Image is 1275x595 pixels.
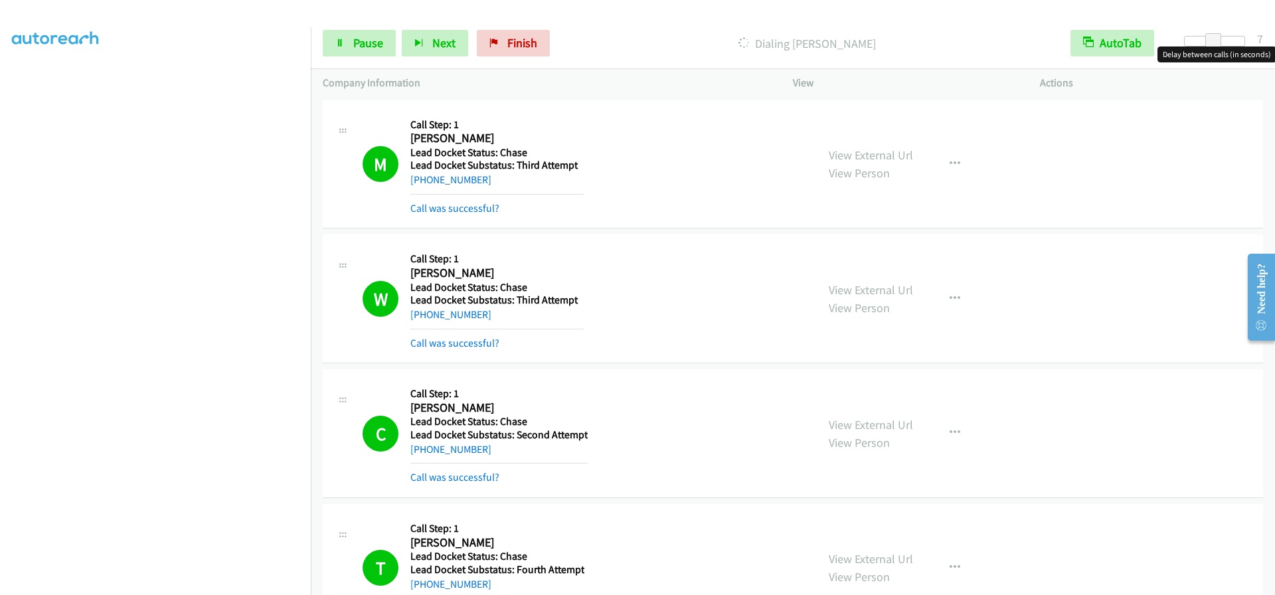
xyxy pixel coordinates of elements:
[410,337,499,349] a: Call was successful?
[363,416,398,452] h1: C
[410,266,584,281] h2: [PERSON_NAME]
[410,202,499,214] a: Call was successful?
[410,146,584,159] h5: Lead Docket Status: Chase
[410,471,499,483] a: Call was successful?
[410,578,491,590] a: [PHONE_NUMBER]
[353,35,383,50] span: Pause
[410,563,584,576] h5: Lead Docket Substatus: Fourth Attempt
[829,569,890,584] a: View Person
[829,147,913,163] a: View External Url
[410,131,584,146] h2: [PERSON_NAME]
[793,75,1016,91] p: View
[410,415,588,428] h5: Lead Docket Status: Chase
[410,252,584,266] h5: Call Step: 1
[507,35,537,50] span: Finish
[410,308,491,321] a: [PHONE_NUMBER]
[829,551,913,566] a: View External Url
[829,417,913,432] a: View External Url
[363,146,398,182] h1: M
[829,165,890,181] a: View Person
[568,35,1047,52] p: Dialing [PERSON_NAME]
[1070,30,1154,56] button: AutoTab
[410,522,584,535] h5: Call Step: 1
[410,400,584,416] h2: [PERSON_NAME]
[1257,30,1263,48] div: 7
[829,282,913,297] a: View External Url
[410,159,584,172] h5: Lead Docket Substatus: Third Attempt
[432,35,456,50] span: Next
[410,535,584,551] h2: [PERSON_NAME]
[402,30,468,56] button: Next
[410,294,584,307] h5: Lead Docket Substatus: Third Attempt
[323,30,396,56] a: Pause
[363,281,398,317] h1: W
[829,435,890,450] a: View Person
[410,443,491,456] a: [PHONE_NUMBER]
[477,30,550,56] a: Finish
[829,300,890,315] a: View Person
[410,281,584,294] h5: Lead Docket Status: Chase
[1040,75,1263,91] p: Actions
[1236,244,1275,350] iframe: Resource Center
[410,118,584,131] h5: Call Step: 1
[410,387,588,400] h5: Call Step: 1
[410,550,584,563] h5: Lead Docket Status: Chase
[363,550,398,586] h1: T
[410,173,491,186] a: [PHONE_NUMBER]
[323,75,769,91] p: Company Information
[410,428,588,442] h5: Lead Docket Substatus: Second Attempt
